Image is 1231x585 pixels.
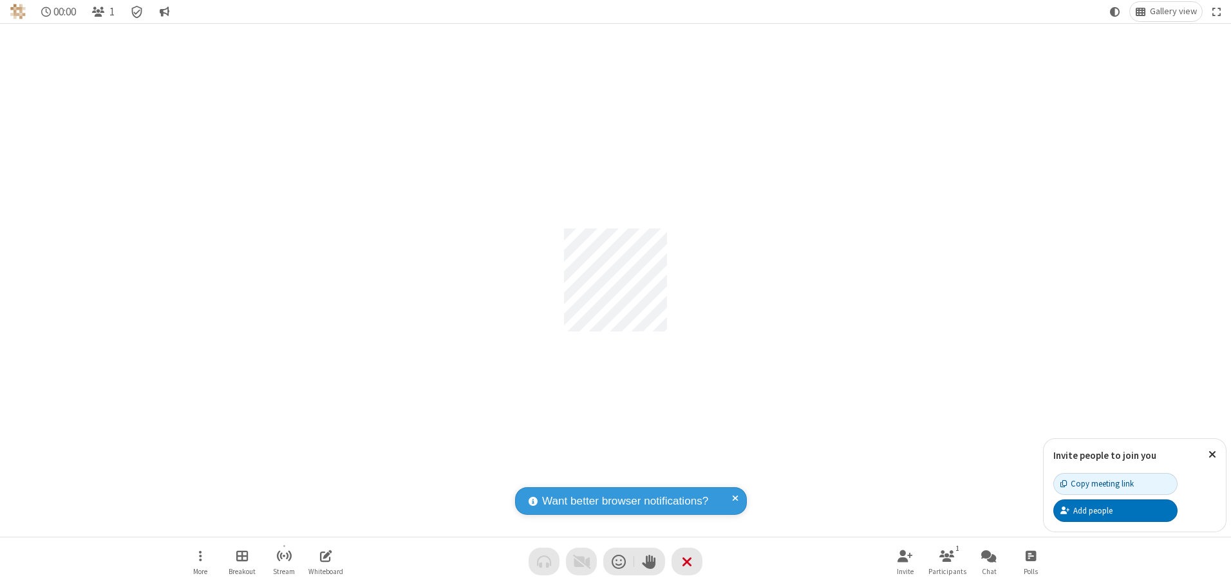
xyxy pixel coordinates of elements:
[1207,2,1226,21] button: Fullscreen
[886,543,925,580] button: Invite participants (Alt+I)
[529,548,559,575] button: Audio problem - check your Internet connection or call by phone
[181,543,220,580] button: Open menu
[265,543,303,580] button: Start streaming
[53,6,76,18] span: 00:00
[928,568,966,575] span: Participants
[193,568,207,575] span: More
[273,568,295,575] span: Stream
[542,493,708,510] span: Want better browser notifications?
[109,6,115,18] span: 1
[897,568,914,575] span: Invite
[1053,449,1156,461] label: Invite people to join you
[1060,478,1134,490] div: Copy meeting link
[603,548,634,575] button: Send a reaction
[634,548,665,575] button: Raise hand
[1105,2,1125,21] button: Using system theme
[125,2,149,21] div: Meeting details Encryption enabled
[928,543,966,580] button: Open participant list
[566,548,597,575] button: Video
[982,568,997,575] span: Chat
[952,543,963,554] div: 1
[10,4,26,19] img: QA Selenium DO NOT DELETE OR CHANGE
[1024,568,1038,575] span: Polls
[306,543,345,580] button: Open shared whiteboard
[36,2,82,21] div: Timer
[154,2,174,21] button: Conversation
[1130,2,1202,21] button: Change layout
[1053,499,1178,521] button: Add people
[1199,439,1226,470] button: Close popover
[970,543,1008,580] button: Open chat
[229,568,256,575] span: Breakout
[223,543,261,580] button: Manage Breakout Rooms
[308,568,343,575] span: Whiteboard
[1053,473,1178,495] button: Copy meeting link
[672,548,702,575] button: End or leave meeting
[86,2,120,21] button: Open participant list
[1011,543,1050,580] button: Open poll
[1150,6,1197,17] span: Gallery view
